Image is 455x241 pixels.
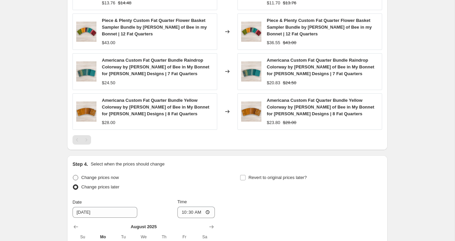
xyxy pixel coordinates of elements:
input: 8/18/2025 [73,207,137,218]
div: $20.83 [267,80,280,86]
img: 817b67e9fbfdfe84ccdc5f0206f4c583_80x.jpg [76,101,96,122]
div: $36.55 [267,39,280,46]
button: Show previous month, July 2025 [71,222,81,232]
input: 12:00 [177,207,215,218]
span: Date [73,200,82,205]
strike: $28.00 [283,119,296,126]
span: Change prices now [81,175,119,180]
button: Show next month, September 2025 [207,222,216,232]
div: $43.00 [102,39,115,46]
span: Piece & Plenty Custom Fat Quarter Flower Basket Sampler Bundle by [PERSON_NAME] of Bee in my Bonn... [267,18,372,36]
strike: $43.00 [283,39,296,46]
p: Select when the prices should change [91,161,165,168]
h2: Step 4. [73,161,88,168]
span: We [136,234,151,240]
img: 7e5f0a1163c371f8f2040018d8bd20aa_80x.jpg [76,61,96,82]
img: 3a7a2d714af1917b900c977ed5ee95c1_80x.jpg [241,22,261,42]
div: $23.80 [267,119,280,126]
span: Th [157,234,171,240]
span: Revert to original prices later? [249,175,307,180]
span: Tu [116,234,131,240]
span: Americana Custom Fat Quarter Bundle Raindrop Colorway by [PERSON_NAME] of Bee in My Bonnet for [P... [267,58,374,76]
span: Change prices later [81,184,119,189]
span: Americana Custom Fat Quarter Bundle Raindrop Colorway by [PERSON_NAME] of Bee in My Bonnet for [P... [102,58,209,76]
span: Time [177,199,187,204]
div: $24.50 [102,80,115,86]
span: Su [75,234,90,240]
img: 7e5f0a1163c371f8f2040018d8bd20aa_80x.jpg [241,61,261,82]
span: Fr [177,234,192,240]
span: Piece & Plenty Custom Fat Quarter Flower Basket Sampler Bundle by [PERSON_NAME] of Bee in my Bonn... [102,18,207,36]
span: Americana Custom Fat Quarter Bundle Yellow Colorway by [PERSON_NAME] of Bee in My Bonnet for [PER... [267,98,374,116]
span: Mo [95,234,110,240]
span: Americana Custom Fat Quarter Bundle Yellow Colorway by [PERSON_NAME] of Bee in My Bonnet for [PER... [102,98,209,116]
div: $28.00 [102,119,115,126]
strike: $24.50 [283,80,296,86]
span: Sa [197,234,212,240]
img: 3a7a2d714af1917b900c977ed5ee95c1_80x.jpg [76,22,96,42]
img: 817b67e9fbfdfe84ccdc5f0206f4c583_80x.jpg [241,101,261,122]
nav: Pagination [73,135,91,145]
